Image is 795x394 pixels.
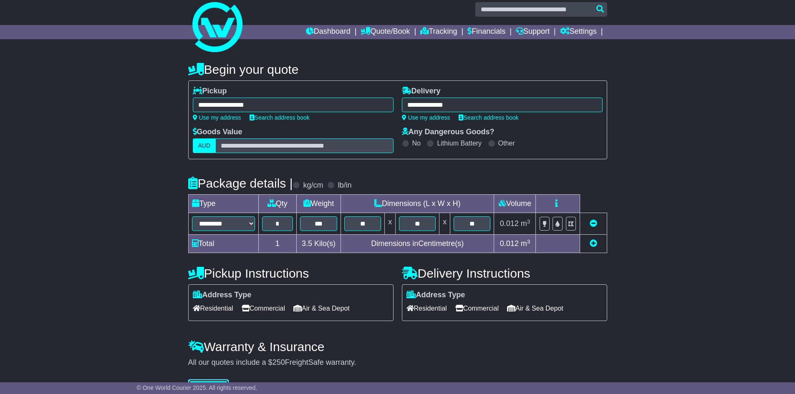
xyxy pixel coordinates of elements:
[193,138,216,153] label: AUD
[242,302,285,315] span: Commercial
[193,302,233,315] span: Residential
[250,114,310,121] a: Search address book
[193,114,241,121] a: Use my address
[258,235,296,253] td: 1
[494,195,536,213] td: Volume
[293,302,350,315] span: Air & Sea Depot
[338,181,351,190] label: lb/in
[188,340,607,354] h4: Warranty & Insurance
[188,358,607,367] div: All our quotes include a $ FreightSafe warranty.
[193,87,227,96] label: Pickup
[406,302,447,315] span: Residential
[296,195,341,213] td: Weight
[590,239,597,248] a: Add new item
[302,239,312,248] span: 3.5
[361,25,410,39] a: Quote/Book
[406,291,465,300] label: Address Type
[500,219,519,228] span: 0.012
[467,25,505,39] a: Financials
[258,195,296,213] td: Qty
[560,25,597,39] a: Settings
[273,358,285,366] span: 250
[341,235,494,253] td: Dimensions in Centimetre(s)
[498,139,515,147] label: Other
[341,195,494,213] td: Dimensions (L x W x H)
[590,219,597,228] a: Remove this item
[420,25,457,39] a: Tracking
[193,128,242,137] label: Goods Value
[188,379,229,394] button: Get Quotes
[137,384,257,391] span: © One World Courier 2025. All rights reserved.
[303,181,323,190] label: kg/cm
[521,219,530,228] span: m
[455,302,499,315] span: Commercial
[500,239,519,248] span: 0.012
[188,266,394,280] h4: Pickup Instructions
[439,213,450,235] td: x
[507,302,563,315] span: Air & Sea Depot
[412,139,421,147] label: No
[188,63,607,76] h4: Begin your quote
[516,25,550,39] a: Support
[402,87,441,96] label: Delivery
[402,128,495,137] label: Any Dangerous Goods?
[402,266,607,280] h4: Delivery Instructions
[296,235,341,253] td: Kilo(s)
[188,195,258,213] td: Type
[527,238,530,245] sup: 3
[437,139,482,147] label: Lithium Battery
[402,114,450,121] a: Use my address
[459,114,519,121] a: Search address book
[527,218,530,225] sup: 3
[385,213,396,235] td: x
[306,25,351,39] a: Dashboard
[521,239,530,248] span: m
[188,176,293,190] h4: Package details |
[188,235,258,253] td: Total
[193,291,252,300] label: Address Type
